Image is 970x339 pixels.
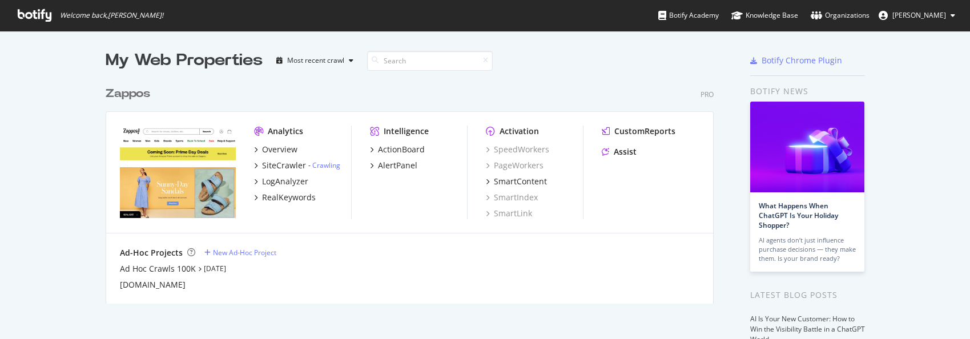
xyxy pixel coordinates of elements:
[272,51,358,70] button: Most recent crawl
[262,160,306,171] div: SiteCrawler
[120,263,196,275] a: Ad Hoc Crawls 100K
[120,126,236,218] img: zappos.com
[106,86,150,102] div: Zappos
[204,264,226,273] a: [DATE]
[658,10,719,21] div: Botify Academy
[500,126,539,137] div: Activation
[120,279,186,290] a: [DOMAIN_NAME]
[262,176,308,187] div: LogAnalyzer
[750,55,842,66] a: Botify Chrome Plugin
[486,176,547,187] a: SmartContent
[120,247,183,259] div: Ad-Hoc Projects
[701,90,714,99] div: Pro
[254,192,316,203] a: RealKeywords
[262,192,316,203] div: RealKeywords
[254,176,308,187] a: LogAnalyzer
[384,126,429,137] div: Intelligence
[254,160,340,171] a: SiteCrawler- Crawling
[602,146,637,158] a: Assist
[750,102,864,192] img: What Happens When ChatGPT Is Your Holiday Shopper?
[486,192,538,203] a: SmartIndex
[367,51,493,71] input: Search
[750,85,865,98] div: Botify news
[731,10,798,21] div: Knowledge Base
[762,55,842,66] div: Botify Chrome Plugin
[268,126,303,137] div: Analytics
[614,126,675,137] div: CustomReports
[494,176,547,187] div: SmartContent
[614,146,637,158] div: Assist
[262,144,297,155] div: Overview
[750,289,865,301] div: Latest Blog Posts
[254,144,297,155] a: Overview
[811,10,870,21] div: Organizations
[106,86,155,102] a: Zappos
[892,10,946,20] span: Robert Avila
[308,160,340,170] div: -
[759,201,838,230] a: What Happens When ChatGPT Is Your Holiday Shopper?
[60,11,163,20] span: Welcome back, [PERSON_NAME] !
[312,160,340,170] a: Crawling
[602,126,675,137] a: CustomReports
[378,144,425,155] div: ActionBoard
[213,248,276,257] div: New Ad-Hoc Project
[370,144,425,155] a: ActionBoard
[759,236,856,263] div: AI agents don’t just influence purchase decisions — they make them. Is your brand ready?
[486,208,532,219] a: SmartLink
[378,160,417,171] div: AlertPanel
[106,72,723,304] div: grid
[287,57,344,64] div: Most recent crawl
[204,248,276,257] a: New Ad-Hoc Project
[486,144,549,155] a: SpeedWorkers
[370,160,417,171] a: AlertPanel
[870,6,964,25] button: [PERSON_NAME]
[486,160,544,171] a: PageWorkers
[106,49,263,72] div: My Web Properties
